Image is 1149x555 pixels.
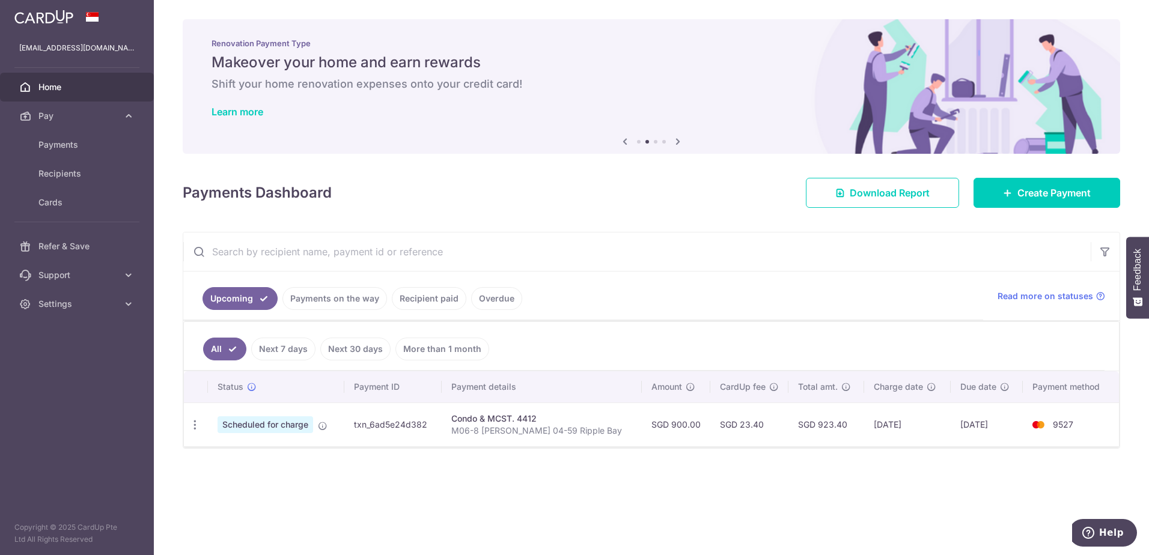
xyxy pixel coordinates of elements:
a: All [203,338,246,360]
h5: Makeover your home and earn rewards [212,53,1091,72]
span: Read more on statuses [998,290,1093,302]
span: Total amt. [798,381,838,393]
span: Due date [960,381,996,393]
th: Payment method [1023,371,1119,402]
td: [DATE] [951,402,1023,446]
div: Condo & MCST. 4412 [451,413,632,425]
td: [DATE] [864,402,950,446]
a: Learn more [212,106,263,118]
span: Payments [38,139,118,151]
td: SGD 23.40 [710,402,788,446]
td: SGD 900.00 [642,402,710,446]
span: Pay [38,110,118,122]
p: Renovation Payment Type [212,38,1091,48]
span: Charge date [874,381,923,393]
span: CardUp fee [720,381,766,393]
img: CardUp [14,10,73,24]
span: Home [38,81,118,93]
th: Payment details [442,371,642,402]
span: Download Report [850,186,930,200]
a: Payments on the way [282,287,387,310]
p: [EMAIL_ADDRESS][DOMAIN_NAME] [19,42,135,54]
img: Renovation banner [183,19,1120,154]
td: txn_6ad5e24d382 [344,402,442,446]
p: M06-8 [PERSON_NAME] 04-59 Ripple Bay [451,425,632,437]
span: Amount [651,381,682,393]
span: Support [38,269,118,281]
span: 9527 [1053,419,1073,429]
span: Feedback [1132,249,1143,291]
th: Payment ID [344,371,442,402]
input: Search by recipient name, payment id or reference [183,232,1091,271]
a: Overdue [471,287,522,310]
span: Refer & Save [38,240,118,252]
a: Next 7 days [251,338,315,360]
span: Cards [38,196,118,208]
a: Upcoming [203,287,278,310]
a: Create Payment [974,178,1120,208]
span: Status [218,381,243,393]
span: Create Payment [1017,186,1091,200]
a: More than 1 month [395,338,489,360]
h6: Shift your home renovation expenses onto your credit card! [212,77,1091,91]
h4: Payments Dashboard [183,182,332,204]
button: Feedback - Show survey [1126,237,1149,318]
img: Bank Card [1026,417,1050,432]
span: Settings [38,298,118,310]
span: Scheduled for charge [218,416,313,433]
a: Next 30 days [320,338,391,360]
a: Recipient paid [392,287,466,310]
iframe: Opens a widget where you can find more information [1072,519,1137,549]
span: Recipients [38,168,118,180]
a: Download Report [806,178,959,208]
a: Read more on statuses [998,290,1105,302]
td: SGD 923.40 [788,402,864,446]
